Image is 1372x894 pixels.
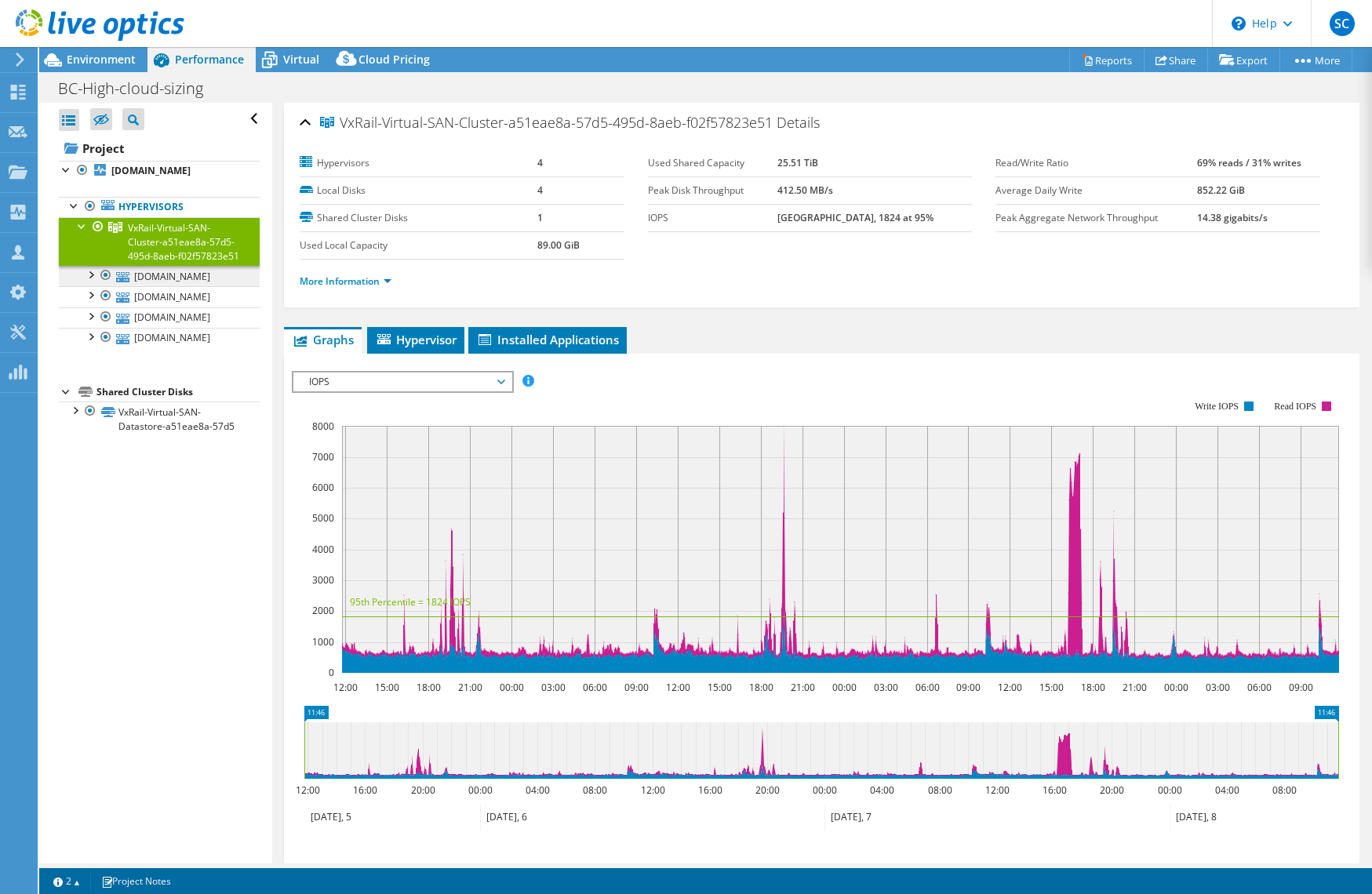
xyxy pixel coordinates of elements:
text: 12:00 [296,783,320,797]
text: 0 [329,666,334,679]
label: Peak Disk Throughput [648,183,778,198]
span: Virtual [283,52,319,67]
div: Shared Cluster Disks [96,383,260,402]
text: 03:00 [1206,681,1230,694]
span: Environment [67,52,136,67]
b: 412.50 MB/s [777,184,833,197]
text: 00:00 [1158,783,1182,797]
span: Installed Applications [476,332,619,347]
b: 4 [537,184,543,197]
span: Hypervisor [375,332,457,347]
text: 06:00 [583,681,607,694]
text: 00:00 [832,681,857,694]
text: 04:00 [870,783,894,797]
a: Project Notes [90,871,182,891]
span: Cloud Pricing [358,52,430,67]
span: SC [1330,11,1355,36]
a: [DOMAIN_NAME] [59,161,260,181]
b: 69% reads / 31% writes [1197,156,1301,169]
text: 03:00 [874,681,898,694]
label: IOPS [648,210,778,226]
text: 7000 [312,450,334,463]
text: 6000 [312,481,334,494]
label: Used Local Capacity [300,238,537,253]
text: 21:00 [1123,681,1147,694]
text: 04:00 [526,783,550,797]
text: 06:00 [915,681,940,694]
b: [GEOGRAPHIC_DATA], 1824 at 95% [777,211,933,224]
span: Details [777,113,820,132]
text: 00:00 [500,681,524,694]
b: [DOMAIN_NAME] [111,164,191,177]
label: Used Shared Capacity [648,155,778,171]
label: Shared Cluster Disks [300,210,537,226]
text: 8000 [312,420,334,433]
text: 16:00 [1043,783,1067,797]
text: 04:00 [1215,783,1239,797]
b: 852.22 GiB [1197,184,1245,197]
text: 16:00 [353,783,377,797]
text: 00:00 [468,783,493,797]
text: 09:00 [956,681,981,694]
a: Share [1144,48,1208,72]
a: Project [59,136,260,161]
h1: BC-High-cloud-sizing [51,80,227,97]
label: Read/Write Ratio [995,155,1196,171]
text: 06:00 [1247,681,1272,694]
text: 3000 [312,573,334,587]
b: 14.38 gigabits/s [1197,211,1268,224]
span: VxRail-Virtual-SAN-Cluster-a51eae8a-57d5-495d-8aeb-f02f57823e51 [128,221,239,263]
text: Write IOPS [1195,401,1239,412]
label: Local Disks [300,183,537,198]
text: 15:00 [1039,681,1064,694]
a: [DOMAIN_NAME] [59,328,260,348]
text: 12:00 [333,681,358,694]
a: More Information [300,274,391,288]
text: 09:00 [1289,681,1313,694]
a: [DOMAIN_NAME] [59,266,260,286]
b: 1 [537,211,543,224]
text: 08:00 [583,783,607,797]
label: Average Daily Write [995,183,1196,198]
text: 12:00 [998,681,1022,694]
text: 18:00 [1081,681,1105,694]
text: 08:00 [928,783,952,797]
b: 4 [537,156,543,169]
text: 18:00 [417,681,441,694]
span: Performance [175,52,244,67]
label: Hypervisors [300,155,537,171]
text: 21:00 [458,681,482,694]
text: 20:00 [1100,783,1124,797]
text: 4000 [312,543,334,556]
a: [DOMAIN_NAME] [59,307,260,328]
text: 20:00 [411,783,435,797]
text: 12:00 [666,681,690,694]
svg: \n [1232,16,1246,31]
text: 03:00 [541,681,566,694]
text: 20:00 [755,783,780,797]
text: 15:00 [375,681,399,694]
text: 95th Percentile = 1824 IOPS [350,595,471,609]
a: Hypervisors [59,197,260,217]
text: 09:00 [624,681,649,694]
a: VxRail-Virtual-SAN-Cluster-a51eae8a-57d5-495d-8aeb-f02f57823e51 [59,217,260,266]
span: VxRail-Virtual-SAN-Cluster-a51eae8a-57d5-495d-8aeb-f02f57823e51 [320,115,773,131]
b: 25.51 TiB [777,156,818,169]
text: 00:00 [1164,681,1188,694]
a: Export [1207,48,1280,72]
text: 5000 [312,511,334,525]
b: 89.00 GiB [537,238,580,252]
text: 00:00 [813,783,837,797]
a: [DOMAIN_NAME] [59,286,260,307]
span: IOPS [301,372,503,391]
text: 2000 [312,604,334,617]
a: 2 [42,871,91,891]
a: More [1279,48,1352,72]
text: 12:00 [641,783,665,797]
text: 1000 [312,635,334,649]
text: 16:00 [698,783,722,797]
text: 18:00 [749,681,773,694]
text: 21:00 [791,681,815,694]
a: VxRail-Virtual-SAN-Datastore-a51eae8a-57d5 [59,402,260,436]
text: 08:00 [1272,783,1297,797]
